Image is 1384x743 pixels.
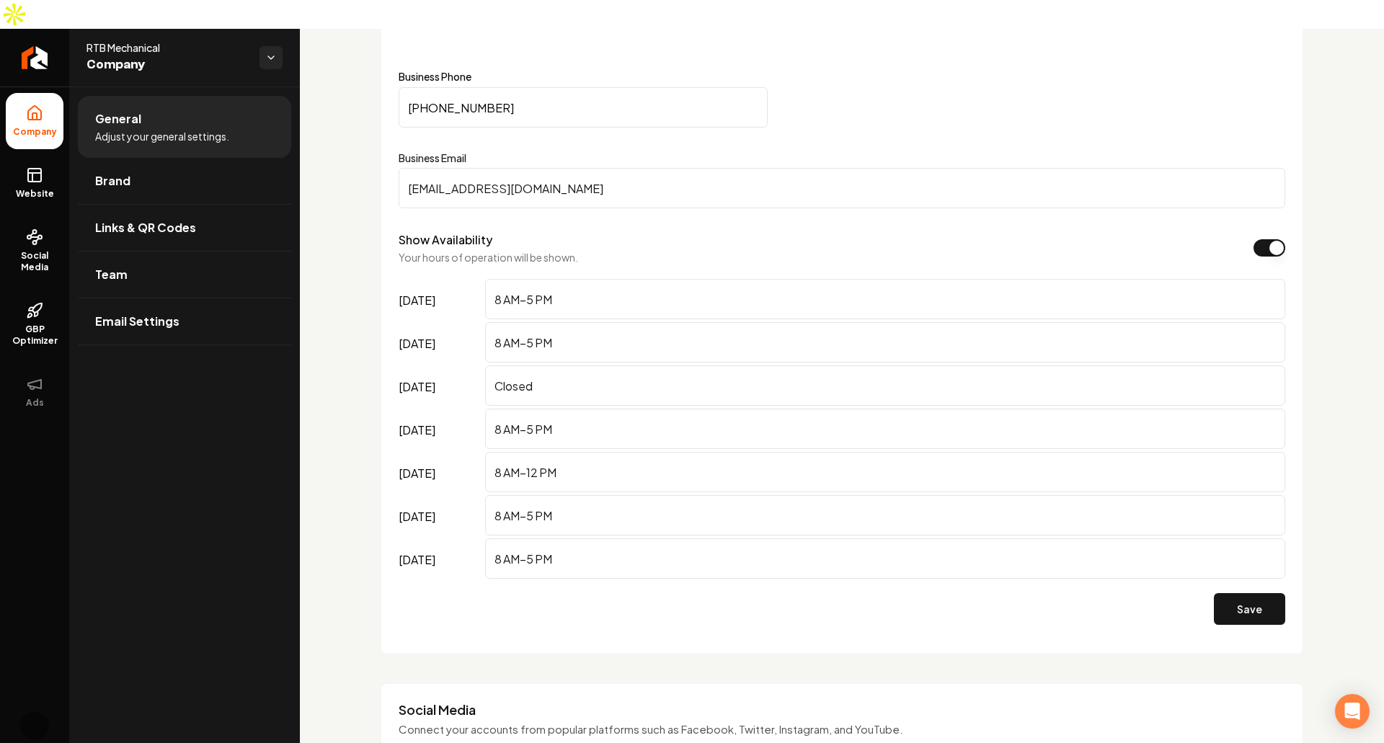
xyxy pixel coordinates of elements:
a: Website [6,155,63,211]
span: Company [86,55,248,75]
input: Enter hours [485,495,1285,535]
label: [DATE] [399,495,479,538]
img: Rebolt Logo [22,46,48,69]
span: RTB Mechanical [86,40,248,55]
button: Open user button [20,711,49,740]
input: Enter hours [485,322,1285,362]
a: Email Settings [78,298,291,344]
span: Email Settings [95,313,179,330]
span: Website [10,188,60,200]
span: Social Media [6,250,63,273]
span: Links & QR Codes [95,219,196,236]
label: Business Phone [399,71,1285,81]
input: Enter hours [485,365,1285,406]
div: Open Intercom Messenger [1335,694,1370,729]
label: Business Email [399,151,1285,165]
input: Enter hours [485,452,1285,492]
span: Company [7,126,63,138]
span: Brand [95,172,130,190]
label: [DATE] [399,538,479,582]
span: Adjust your general settings. [95,129,229,143]
h3: Social Media [399,701,1285,718]
label: [DATE] [399,279,479,322]
button: Ads [6,364,63,420]
input: Enter hours [485,279,1285,319]
label: [DATE] [399,365,479,409]
span: Team [95,266,128,283]
p: Connect your accounts from popular platforms such as Facebook, Twitter, Instagram, and YouTube. [399,721,1285,738]
label: [DATE] [399,322,479,365]
a: Brand [78,158,291,204]
label: [DATE] [399,452,479,495]
label: [DATE] [399,409,479,452]
span: GBP Optimizer [6,324,63,347]
input: Business Email [399,168,1285,208]
p: Your hours of operation will be shown. [399,250,578,264]
a: GBP Optimizer [6,290,63,358]
input: Enter hours [485,538,1285,579]
label: Show Availability [399,232,492,247]
input: Enter hours [485,409,1285,449]
a: Social Media [6,217,63,285]
img: Sagar Soni [20,711,49,740]
button: Save [1214,593,1285,625]
span: General [95,110,141,128]
a: Links & QR Codes [78,205,291,251]
span: Ads [20,397,50,409]
a: Team [78,252,291,298]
